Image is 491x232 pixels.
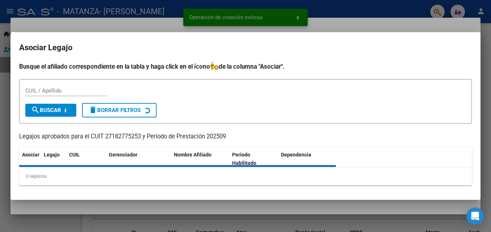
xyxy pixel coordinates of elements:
[69,152,80,158] span: CUIL
[19,167,472,185] div: 0 registros
[89,107,141,113] span: Borrar Filtros
[31,106,40,114] mat-icon: search
[19,132,472,141] p: Legajos aprobados para el CUIT 27182775253 y Período de Prestación 202509
[232,152,256,166] span: Periodo Habilitado
[281,152,311,158] span: Dependencia
[466,207,484,225] div: Open Intercom Messenger
[31,107,61,113] span: Buscar
[19,62,472,71] h4: Busque el afiliado correspondiente en la tabla y haga click en el ícono de la columna "Asociar".
[66,147,106,171] datatable-header-cell: CUIL
[278,147,336,171] datatable-header-cell: Dependencia
[19,147,41,171] datatable-header-cell: Asociar
[44,152,60,158] span: Legajo
[22,152,39,158] span: Asociar
[82,103,157,117] button: Borrar Filtros
[229,147,278,171] datatable-header-cell: Periodo Habilitado
[171,147,229,171] datatable-header-cell: Nombre Afiliado
[19,41,472,55] h2: Asociar Legajo
[89,106,97,114] mat-icon: delete
[106,147,171,171] datatable-header-cell: Gerenciador
[41,147,66,171] datatable-header-cell: Legajo
[174,152,212,158] span: Nombre Afiliado
[109,152,137,158] span: Gerenciador
[25,104,76,117] button: Buscar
